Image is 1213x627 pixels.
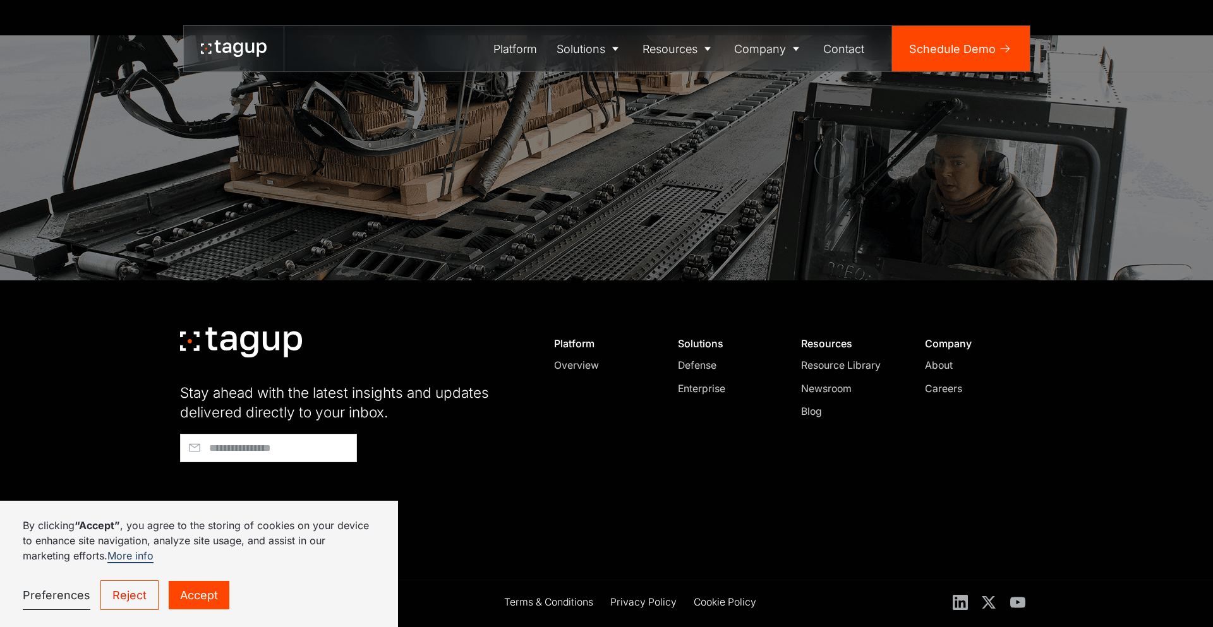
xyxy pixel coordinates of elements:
[925,381,1022,397] a: Careers
[813,26,874,71] a: Contact
[610,595,677,610] div: Privacy Policy
[23,581,90,610] a: Preferences
[632,26,725,71] a: Resources
[925,337,1022,350] div: Company
[801,381,898,397] a: Newsroom
[678,358,775,373] a: Defense
[483,26,547,71] a: Platform
[801,337,898,350] div: Resources
[678,337,775,350] div: Solutions
[23,518,375,563] p: By clicking , you agree to the storing of cookies on your device to enhance site navigation, anal...
[909,40,996,57] div: Schedule Demo
[180,468,372,517] iframe: reCAPTCHA
[678,381,775,397] a: Enterprise
[801,404,898,419] a: Blog
[892,26,1030,71] a: Schedule Demo
[643,40,697,57] div: Resources
[180,383,521,422] div: Stay ahead with the latest insights and updates delivered directly to your inbox.
[925,358,1022,373] a: About
[610,595,677,612] a: Privacy Policy
[694,595,756,610] div: Cookie Policy
[823,40,864,57] div: Contact
[100,580,159,610] a: Reject
[75,519,120,532] strong: “Accept”
[107,549,154,563] a: More info
[801,358,898,373] a: Resource Library
[493,40,537,57] div: Platform
[557,40,605,57] div: Solutions
[180,434,521,551] form: Footer - Early Access
[169,581,229,609] a: Accept
[725,26,814,71] a: Company
[554,358,651,373] a: Overview
[554,337,651,350] div: Platform
[734,40,786,57] div: Company
[694,595,756,612] a: Cookie Policy
[547,26,633,71] a: Solutions
[504,595,593,612] a: Terms & Conditions
[504,595,593,610] div: Terms & Conditions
